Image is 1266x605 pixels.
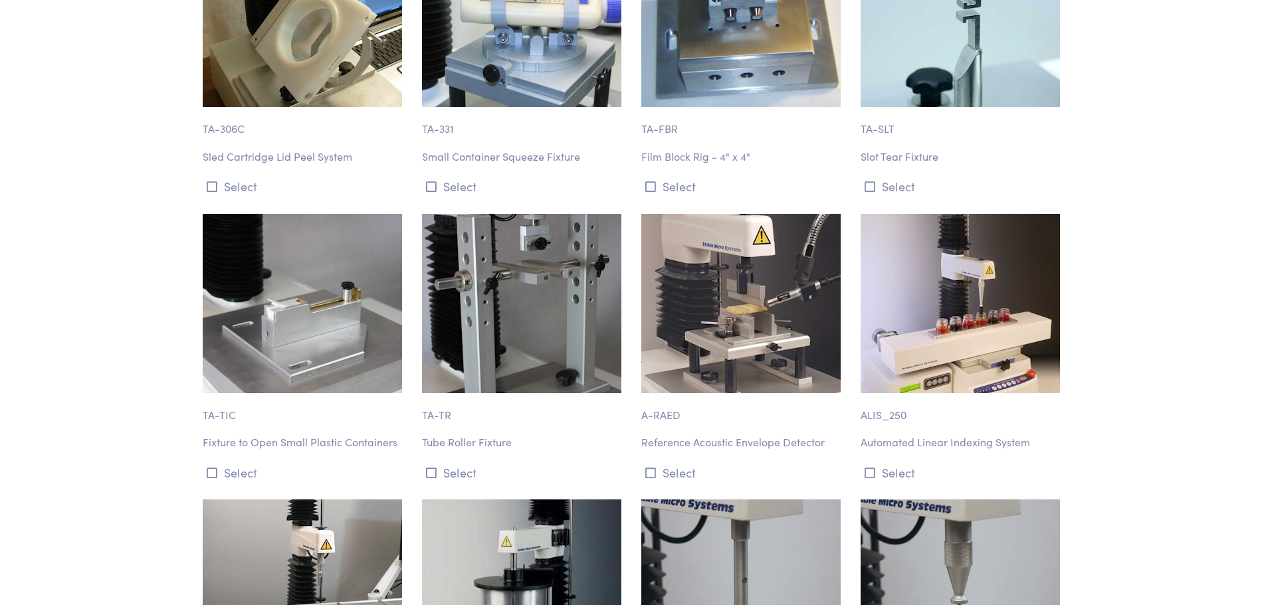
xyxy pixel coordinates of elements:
p: Slot Tear Fixture [861,148,1064,165]
button: Select [641,175,845,197]
img: ta-tictaclidpuller--closeup_0373.jpg [203,214,402,393]
button: Select [422,462,625,483]
p: TA-331 [422,107,625,137]
img: accessories-alis_250.jpg [861,214,1060,393]
img: accessories-a_raed-reference-acoustic-envelope-detector.jpg [641,214,841,393]
p: A-RAED [641,393,845,424]
button: Select [203,462,406,483]
button: Select [203,175,406,197]
p: Reference Acoustic Envelope Detector [641,434,845,451]
p: Tube Roller Fixture [422,434,625,451]
p: Film Block Rig - 4" x 4" [641,148,845,165]
p: TA-SLT [861,107,1064,137]
p: Small Container Squeeze Fixture [422,148,625,165]
p: Automated Linear Indexing System [861,434,1064,451]
p: ALIS_250 [861,393,1064,424]
button: Select [861,175,1064,197]
p: Sled Cartridge Lid Peel System [203,148,406,165]
p: TA-FBR [641,107,845,137]
p: TA-TR [422,393,625,424]
p: Fixture to Open Small Plastic Containers [203,434,406,451]
button: Select [641,462,845,483]
p: TA-TIC [203,393,406,424]
img: ta-tr_tube-roller-fixture.jpg [422,214,621,393]
button: Select [861,462,1064,483]
p: TA-306C [203,107,406,137]
button: Select [422,175,625,197]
